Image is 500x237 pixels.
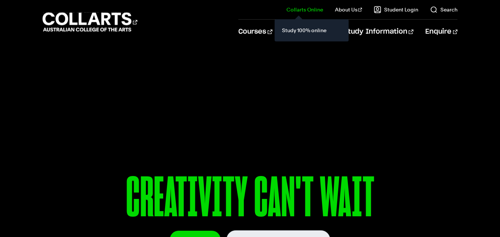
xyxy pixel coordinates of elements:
div: Go to homepage [43,11,137,33]
a: Collarts Online [286,6,323,13]
a: Study 100% online [281,25,343,35]
a: Search [430,6,457,13]
a: Enquire [425,20,457,44]
a: Student Login [374,6,418,13]
a: Study Information [344,20,413,44]
a: Courses [238,20,272,44]
p: CREATIVITY CAN'T WAIT [43,169,457,230]
a: About Us [335,6,362,13]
